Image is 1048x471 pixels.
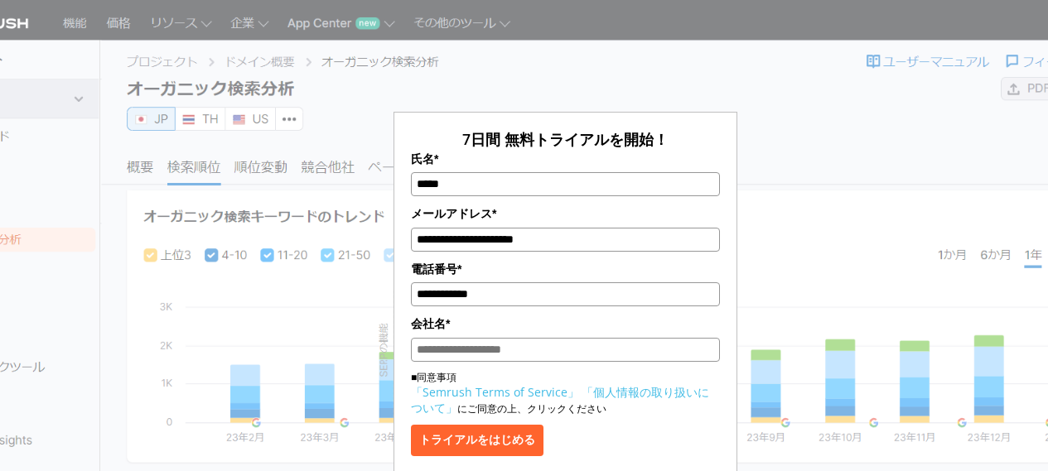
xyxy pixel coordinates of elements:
span: 7日間 無料トライアルを開始！ [462,129,669,149]
a: 「個人情報の取り扱いについて」 [411,384,709,416]
label: メールアドレス* [411,204,720,223]
label: 電話番号* [411,260,720,278]
p: ■同意事項 にご同意の上、クリックください [411,370,720,416]
a: 「Semrush Terms of Service」 [411,384,579,400]
button: トライアルをはじめる [411,425,543,456]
